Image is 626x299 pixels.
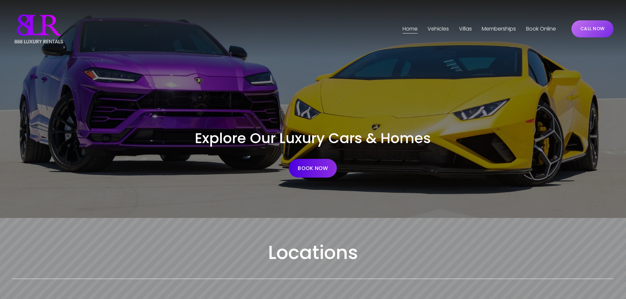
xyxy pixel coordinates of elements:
span: Vehicles [428,24,449,34]
span: Explore Our Luxury Cars & Homes [195,128,431,148]
img: Luxury Car &amp; Home Rentals For Every Occasion [12,12,65,45]
a: CALL NOW [571,20,614,37]
a: folder dropdown [428,24,449,34]
a: Book Online [526,24,556,34]
a: Home [403,24,418,34]
h2: Locations [12,240,614,265]
a: BOOK NOW [289,159,337,178]
span: Villas [459,24,472,34]
a: Memberships [482,24,516,34]
a: folder dropdown [459,24,472,34]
